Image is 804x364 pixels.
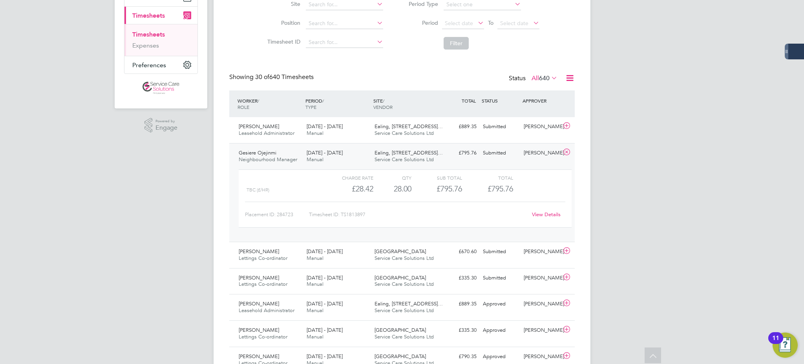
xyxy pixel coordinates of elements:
img: servicecare-logo-retina.png [143,82,179,94]
button: Preferences [124,56,197,74]
button: Open Resource Center, 11 new notifications [773,333,798,358]
div: [PERSON_NAME] [521,147,561,160]
a: Expenses [132,42,159,49]
div: 11 [772,338,779,348]
span: Select date [445,20,473,27]
span: / [322,97,324,104]
div: [PERSON_NAME] [521,298,561,311]
a: Timesheets [132,31,165,38]
div: Placement ID: 284723 [245,208,309,221]
span: [GEOGRAPHIC_DATA] [375,353,426,360]
span: [PERSON_NAME] [239,327,279,333]
div: £790.35 [439,350,480,363]
div: Charge rate [323,173,373,182]
span: Select date [500,20,528,27]
span: Ealing, [STREET_ADDRESS]… [375,123,443,130]
span: [GEOGRAPHIC_DATA] [375,274,426,281]
div: 28.00 [373,182,411,195]
span: [PERSON_NAME] [239,248,279,255]
span: VENDOR [373,104,393,110]
span: Neighbourhood Manager [239,156,297,163]
span: Leasehold Administrator [239,130,294,136]
span: TYPE [305,104,316,110]
div: Submitted [480,120,521,133]
span: Lettings Co-ordinator [239,255,287,261]
label: All [532,74,557,82]
span: TOTAL [462,97,476,104]
input: Search for... [306,37,383,48]
div: £335.30 [439,324,480,337]
span: 30 of [255,73,269,81]
span: [DATE] - [DATE] [307,248,343,255]
div: [PERSON_NAME] [521,245,561,258]
div: £795.76 [439,147,480,160]
div: QTY [373,173,411,182]
span: Service Care Solutions Ltd [375,333,434,340]
span: [PERSON_NAME] [239,123,279,130]
span: To [486,18,496,28]
span: Service Care Solutions Ltd [375,281,434,287]
div: £335.30 [439,272,480,285]
div: [PERSON_NAME] [521,324,561,337]
span: Powered by [155,118,177,125]
span: / [383,97,384,104]
div: £28.42 [323,182,373,195]
span: [DATE] - [DATE] [307,300,343,307]
div: £795.76 [411,182,462,195]
a: Go to home page [124,82,198,94]
span: Ealing, [STREET_ADDRESS]… [375,300,443,307]
span: / [258,97,259,104]
span: Engage [155,125,177,131]
span: Timesheets [132,12,165,19]
div: Showing [229,73,315,81]
span: £795.76 [488,184,513,193]
div: [PERSON_NAME] [521,120,561,133]
span: Leasehold Administrator [239,307,294,314]
div: Submitted [480,272,521,285]
span: [DATE] - [DATE] [307,274,343,281]
a: View Details [532,211,561,218]
a: Powered byEngage [144,118,178,133]
span: Manual [307,333,323,340]
span: [GEOGRAPHIC_DATA] [375,248,426,255]
div: Submitted [480,147,521,160]
span: [GEOGRAPHIC_DATA] [375,327,426,333]
span: [DATE] - [DATE] [307,149,343,156]
span: Preferences [132,61,166,69]
span: [DATE] - [DATE] [307,353,343,360]
div: [PERSON_NAME] [521,272,561,285]
div: WORKER [236,94,303,114]
span: Ealing, [STREET_ADDRESS]… [375,149,443,156]
div: £889.35 [439,298,480,311]
span: 640 Timesheets [255,73,314,81]
span: [PERSON_NAME] [239,274,279,281]
input: Search for... [306,18,383,29]
span: Service Care Solutions Ltd [375,255,434,261]
div: Approved [480,324,521,337]
span: [PERSON_NAME] [239,353,279,360]
div: Sub Total [411,173,462,182]
div: [PERSON_NAME] [521,350,561,363]
div: STATUS [480,94,521,108]
div: Approved [480,350,521,363]
div: APPROVER [521,94,561,108]
span: Service Care Solutions Ltd [375,307,434,314]
label: Timesheet ID [265,38,300,45]
span: Manual [307,130,323,136]
div: Total [462,173,513,182]
span: Manual [307,307,323,314]
div: £889.35 [439,120,480,133]
span: Lettings Co-ordinator [239,281,287,287]
span: Lettings Co-ordinator [239,333,287,340]
span: Gesiere Ojejinmi [239,149,276,156]
div: PERIOD [303,94,371,114]
div: Submitted [480,245,521,258]
span: Service Care Solutions Ltd [375,130,434,136]
span: Manual [307,156,323,163]
div: SITE [371,94,439,114]
span: Manual [307,281,323,287]
div: Timesheet ID: TS1813897 [309,208,527,221]
label: Period [403,19,438,26]
div: Status [509,73,559,84]
div: Timesheets [124,24,197,56]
